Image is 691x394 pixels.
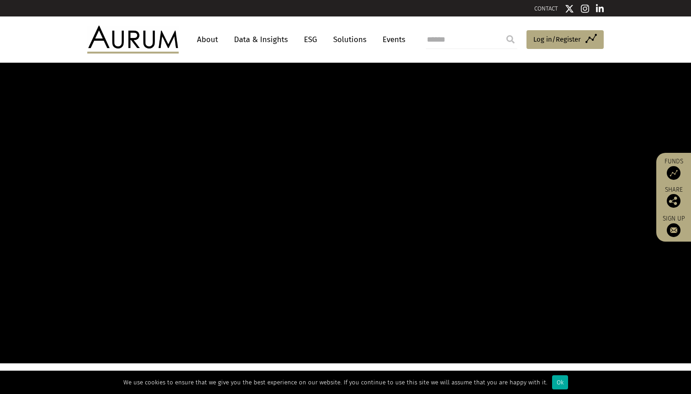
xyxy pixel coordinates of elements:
[501,30,520,49] input: Submit
[581,4,589,13] img: Instagram icon
[565,4,574,13] img: Twitter icon
[378,31,405,48] a: Events
[534,5,558,12] a: CONTACT
[667,194,680,208] img: Share this post
[661,187,686,208] div: Share
[87,26,179,53] img: Aurum
[229,31,292,48] a: Data & Insights
[299,31,322,48] a: ESG
[192,31,223,48] a: About
[596,4,604,13] img: Linkedin icon
[661,157,686,180] a: Funds
[661,215,686,237] a: Sign up
[552,375,568,389] div: Ok
[533,34,581,45] span: Log in/Register
[667,166,680,180] img: Access Funds
[329,31,371,48] a: Solutions
[526,30,604,49] a: Log in/Register
[667,223,680,237] img: Sign up to our newsletter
